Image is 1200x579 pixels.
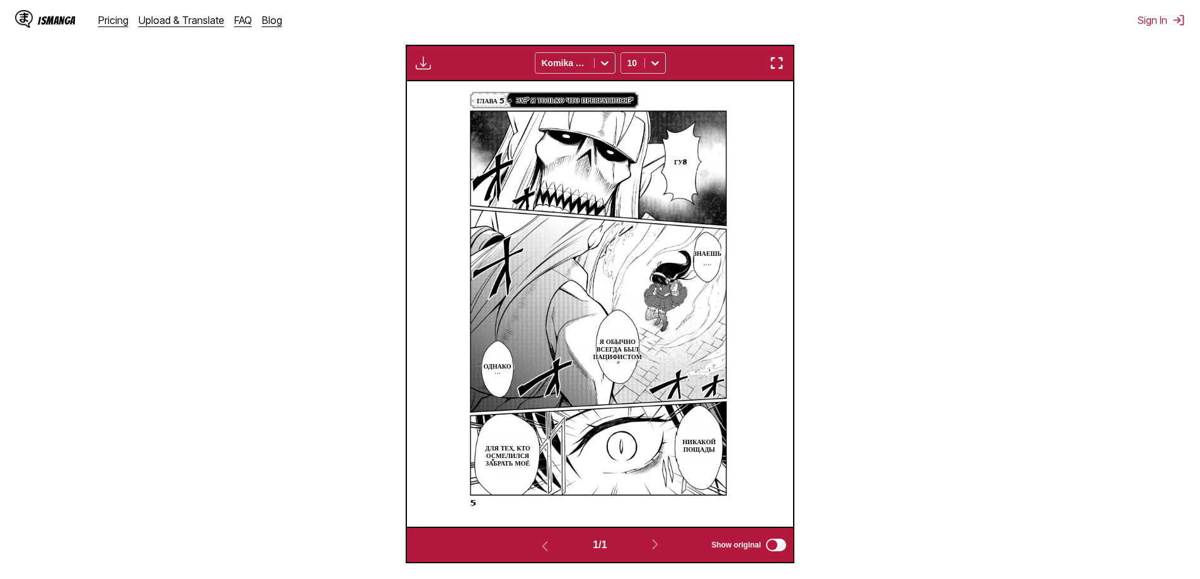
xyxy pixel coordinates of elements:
[474,94,506,106] p: ГЛАВА 5
[1138,14,1185,26] button: Sign In
[262,14,282,26] a: Blog
[677,435,723,455] p: НИКАКОЙ ПОЩАДЫ
[537,539,552,554] img: Previous page
[139,14,224,26] a: Upload & Translate
[473,441,542,469] p: ДЛЯ ТЕХ, КТО ОСМЕЛИЛСЯ ЗАБРАТЬ МОЁ
[711,541,761,549] span: Show original
[416,55,431,71] img: Download translated images
[671,155,689,168] p: гу8
[15,10,98,30] a: IsManga LogoIsManga
[481,359,514,372] p: ОДНАКО
[234,14,252,26] a: FAQ
[1172,14,1185,26] img: Sign out
[648,537,663,552] img: Next page
[766,539,786,551] input: Show original
[513,93,636,106] p: ЭХ? Я ТОЛЬКО ЧТО ПРЕВРАТИЛСЯ?
[769,55,784,71] img: Enter fullscreen
[98,14,129,26] a: Pricing
[15,10,33,28] img: IsManga Logo
[691,246,724,259] p: ЗНАЕШЬ
[590,335,644,362] p: Я ОБЫЧНО ВСЕГДА БЫЛ ПАЦИФИСТОМ
[593,539,607,551] span: 1 / 1
[38,14,76,26] div: IsManga
[443,81,757,527] img: Manga Panel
